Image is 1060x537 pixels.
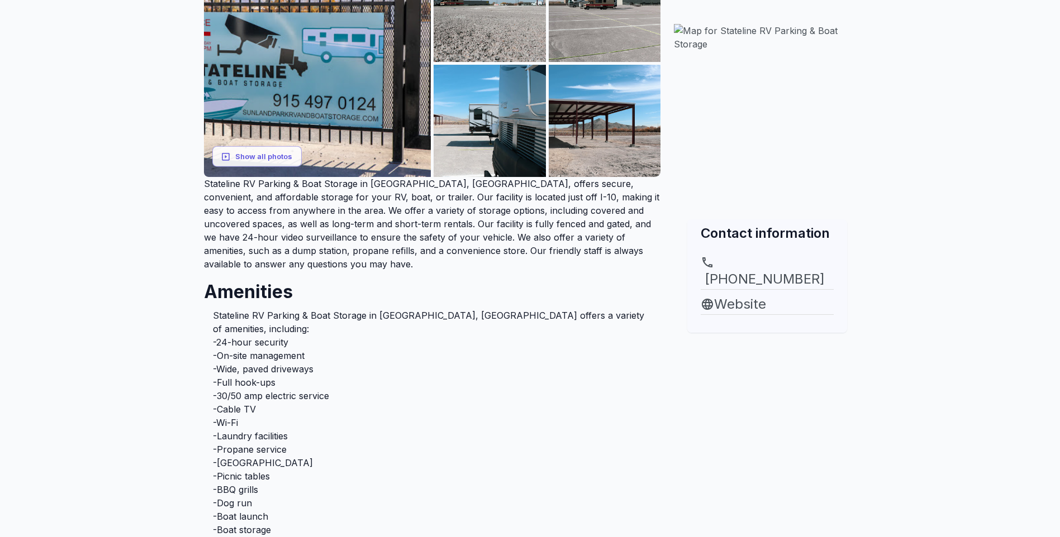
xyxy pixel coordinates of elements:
li: -Picnic tables [213,469,652,483]
li: -Cable TV [213,402,652,416]
button: Show all photos [212,146,302,167]
h2: Amenities [204,271,661,304]
li: -Dog run [213,496,652,510]
li: -Wi-Fi [213,416,652,429]
li: -Laundry facilities [213,429,652,443]
li: -Wide, paved driveways [213,362,652,376]
img: AJQcZqIWq3h8fZR6l5WW84SkDDsYSJL87B4q7IhfEmTchdTtRmi5YreZPNGhct4UoB7MuheMfYfRSgfVLoxJcZbnnzvdbIUTF... [549,65,661,177]
li: -Full hook-ups [213,376,652,389]
li: -[GEOGRAPHIC_DATA] [213,456,652,469]
li: -24-hour security [213,335,652,349]
p: Stateline RV Parking & Boat Storage in [GEOGRAPHIC_DATA], [GEOGRAPHIC_DATA], offers secure, conve... [204,177,661,271]
li: -30/50 amp electric service [213,389,652,402]
li: -On-site management [213,349,652,362]
iframe: Advertisement [674,333,861,472]
img: Map for Stateline RV Parking & Boat Storage [674,24,861,210]
li: Stateline RV Parking & Boat Storage in [GEOGRAPHIC_DATA], [GEOGRAPHIC_DATA] offers a variety of a... [213,309,652,335]
a: Website [701,294,834,314]
li: -Boat storage [213,523,652,536]
img: AJQcZqIspL4WjFzyPaMk4cUslK1rh1qeUMAmyRYH9FW8wn3_EgLNM6HgxHASNz-gCodmkPuFQByOpWS0lsAmkJzbuIY21f-QD... [434,65,546,177]
li: -Boat launch [213,510,652,523]
li: -BBQ grills [213,483,652,496]
a: [PHONE_NUMBER] [701,256,834,289]
li: -Propane service [213,443,652,456]
h2: Contact information [701,224,834,242]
